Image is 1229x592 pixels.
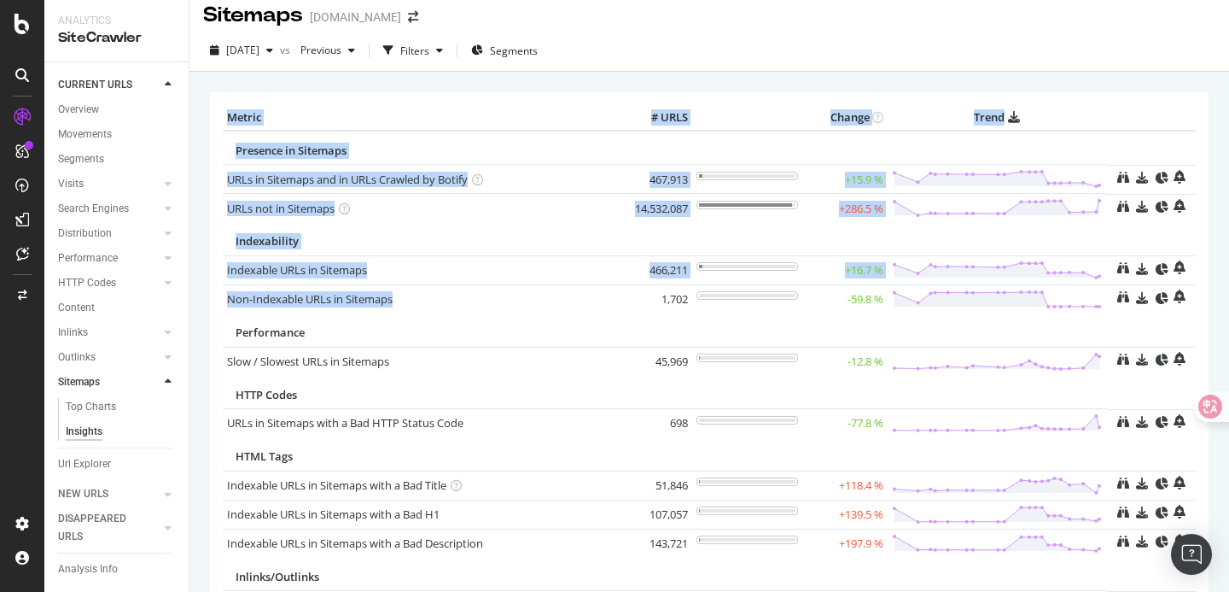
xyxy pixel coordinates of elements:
[58,76,160,94] a: CURRENT URLS
[66,423,102,441] div: Insights
[236,325,305,340] span: Performance
[310,9,401,26] div: [DOMAIN_NAME]
[236,448,293,464] span: HTML Tags
[1174,261,1185,274] div: bell-plus
[58,150,104,168] div: Segments
[236,233,299,249] span: Indexability
[227,478,446,493] a: Indexable URLs in Sitemaps with a Bad Title
[624,255,692,284] td: 466,211
[58,150,177,168] a: Segments
[58,200,129,218] div: Search Engines
[802,409,888,438] td: -77.8 %
[802,165,888,194] td: +15.9 %
[58,299,95,317] div: Content
[624,500,692,529] td: 107,057
[58,373,100,391] div: Sitemaps
[1174,505,1185,519] div: bell-plus
[236,143,347,158] span: Presence in Sitemaps
[66,398,177,416] a: Top Charts
[227,201,335,216] a: URLs not in Sitemaps
[802,347,888,376] td: -12.8 %
[58,560,177,578] a: Analysis Info
[58,349,96,366] div: Outlinks
[464,37,545,64] button: Segments
[227,415,463,431] a: URLs in Sitemaps with a Bad HTTP Status Code
[58,560,118,578] div: Analysis Info
[236,569,319,584] span: Inlinks/Outlinks
[58,76,132,94] div: CURRENT URLS
[802,255,888,284] td: +16.7 %
[58,480,150,498] div: Explorer Bookmarks
[58,101,99,119] div: Overview
[58,324,160,342] a: Inlinks
[624,529,692,558] td: 143,721
[294,43,341,57] span: Previous
[236,387,297,402] span: HTTP Codes
[58,274,116,292] div: HTTP Codes
[1174,199,1185,213] div: bell-plus
[408,11,418,23] div: arrow-right-arrow-left
[223,105,624,131] th: Metric
[58,28,175,48] div: SiteCrawler
[58,101,177,119] a: Overview
[58,200,160,218] a: Search Engines
[58,14,175,28] div: Analytics
[58,175,160,193] a: Visits
[58,510,144,546] div: DISAPPEARED URLS
[58,175,84,193] div: Visits
[1171,534,1212,575] div: Open Intercom Messenger
[802,471,888,500] td: +118.4 %
[58,455,177,473] a: Url Explorer
[227,536,483,551] a: Indexable URLs in Sitemaps with a Bad Description
[1174,476,1185,489] div: bell-plus
[294,37,362,64] button: Previous
[280,43,294,57] span: vs
[58,126,112,144] div: Movements
[227,507,440,522] a: Indexable URLs in Sitemaps with a Bad H1
[888,105,1107,131] th: Trend
[802,194,888,223] td: +286.5 %
[58,485,108,503] div: NEW URLS
[624,471,692,500] td: 51,846
[58,324,88,342] div: Inlinks
[1174,290,1185,303] div: bell-plus
[58,373,160,391] a: Sitemaps
[203,1,303,30] div: Sitemaps
[624,165,692,194] td: 467,913
[624,347,692,376] td: 45,969
[1174,170,1185,184] div: bell-plus
[58,126,177,144] a: Movements
[58,349,160,366] a: Outlinks
[802,105,888,131] th: Change
[66,423,177,441] a: Insights
[66,398,116,416] div: Top Charts
[58,249,160,267] a: Performance
[802,529,888,558] td: +197.9 %
[624,194,692,223] td: 14,532,087
[58,485,160,503] a: NEW URLS
[58,510,160,546] a: DISAPPEARED URLS
[376,37,450,64] button: Filters
[203,37,280,64] button: [DATE]
[802,500,888,529] td: +139.5 %
[1174,352,1185,366] div: bell-plus
[58,274,160,292] a: HTTP Codes
[58,249,118,267] div: Performance
[58,455,111,473] div: Url Explorer
[227,354,389,369] a: Slow / Slowest URLs in Sitemaps
[58,299,177,317] a: Content
[58,225,160,243] a: Distribution
[624,105,692,131] th: # URLS
[624,409,692,438] td: 698
[400,44,429,58] div: Filters
[227,172,468,187] a: URLs in Sitemaps and in URLs Crawled by Botify
[802,284,888,314] td: -59.8 %
[624,284,692,314] td: 1,702
[226,43,259,57] span: 2025 Sep. 8th
[490,44,538,58] span: Segments
[58,480,177,498] a: Explorer Bookmarks
[58,225,112,243] div: Distribution
[227,291,393,307] a: Non-Indexable URLs in Sitemaps
[227,262,367,278] a: Indexable URLs in Sitemaps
